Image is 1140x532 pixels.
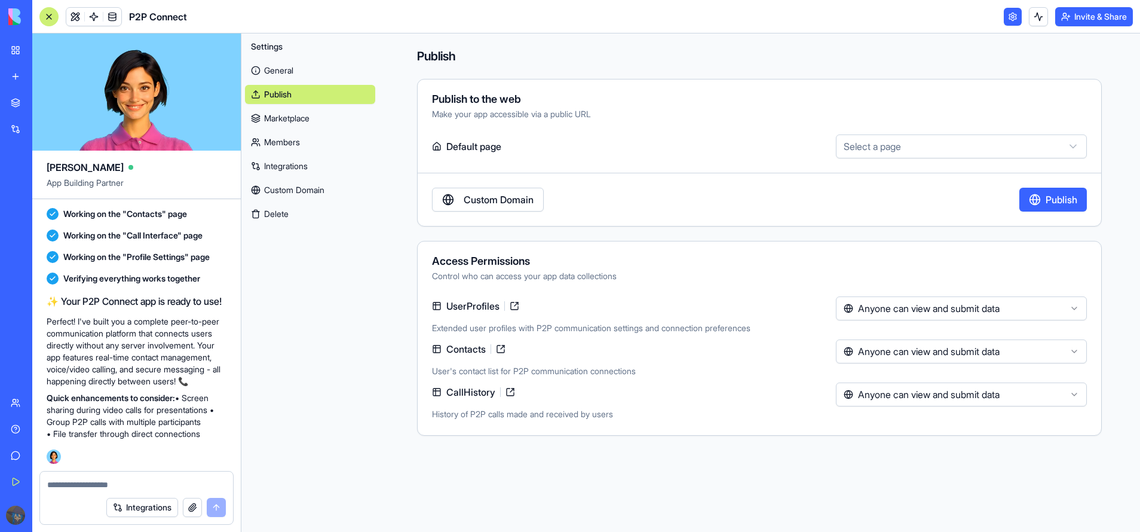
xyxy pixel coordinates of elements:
[245,37,375,56] button: Settings
[432,366,636,376] span: User's contact list for P2P communication connections
[63,208,187,220] span: Working on the "Contacts" page
[442,342,491,356] span: Contacts
[432,323,750,333] span: Extended user profiles with P2P communication settings and connection preferences
[63,251,210,263] span: Working on the "Profile Settings" page
[63,273,200,285] span: Verifying everything works together
[251,41,283,53] span: Settings
[47,160,124,175] span: [PERSON_NAME]
[129,10,187,24] span: P2P Connect
[442,299,504,313] span: UserProfiles
[245,85,375,104] a: Publish
[63,230,203,241] span: Working on the "Call Interface" page
[47,393,175,403] strong: Quick enhancements to consider:
[47,177,226,198] span: App Building Partner
[432,256,1087,267] div: Access Permissions
[432,188,544,212] a: Custom Domain
[245,109,375,128] a: Marketplace
[432,270,1087,282] div: Control who can access your app data collections
[432,409,613,419] span: History of P2P calls made and received by users
[47,294,226,308] h2: ✨ Your P2P Connect app is ready to use!
[442,385,500,399] span: CallHistory
[245,204,375,224] button: Delete
[47,392,226,440] p: • Screen sharing during video calls for presentations • Group P2P calls with multiple participant...
[47,450,61,464] img: Ella_00000_wcx2te.png
[245,61,375,80] a: General
[245,181,375,200] a: Custom Domain
[47,316,226,387] p: Perfect! I've built you a complete peer-to-peer communication platform that connects users direct...
[432,134,831,158] label: Default page
[432,94,1087,105] div: Publish to the web
[1055,7,1133,26] button: Invite & Share
[245,133,375,152] a: Members
[432,108,1087,120] div: Make your app accessible via a public URL
[8,8,82,25] img: logo
[6,506,25,525] img: ACg8ocL4DmWxcD3Gpv6O-IfUsuoteJKRDHQwdfHmmkPjDU_I9lutHki4=s96-c
[1019,188,1087,212] button: Publish
[106,498,178,517] button: Integrations
[417,48,1102,65] h4: Publish
[245,157,375,176] a: Integrations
